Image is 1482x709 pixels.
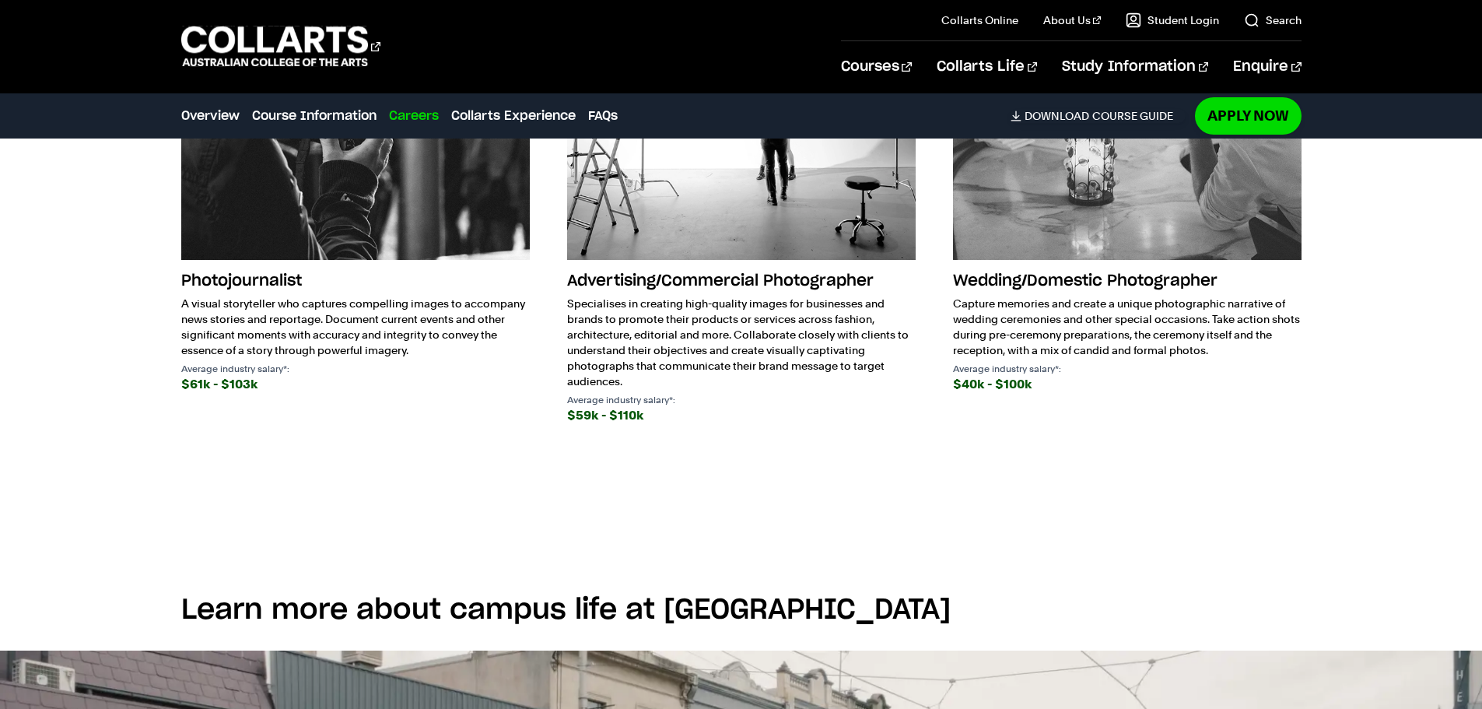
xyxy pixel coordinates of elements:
[252,107,377,125] a: Course Information
[937,41,1037,93] a: Collarts Life
[181,296,530,358] p: A visual storyteller who captures compelling images to accompany news stories and reportage. Docu...
[953,374,1302,395] div: $40k - $100k
[389,107,439,125] a: Careers
[181,107,240,125] a: Overview
[567,395,916,405] p: Average industry salary*:
[953,266,1302,296] h3: Wedding/Domestic Photographer
[841,41,912,93] a: Courses
[451,107,576,125] a: Collarts Experience
[181,374,530,395] div: $61k - $103k
[953,364,1302,374] p: Average industry salary*:
[567,296,916,389] p: Specialises in creating high-quality images for businesses and brands to promote their products o...
[1233,41,1301,93] a: Enquire
[1062,41,1208,93] a: Study Information
[181,266,530,296] h3: Photojournalist
[1244,12,1302,28] a: Search
[1195,97,1302,134] a: Apply Now
[941,12,1018,28] a: Collarts Online
[181,364,530,374] p: Average industry salary*:
[567,266,916,296] h3: Advertising/Commercial Photographer
[588,107,618,125] a: FAQs
[181,593,1302,627] h2: Learn more about campus life at [GEOGRAPHIC_DATA]
[1025,109,1089,123] span: Download
[953,296,1302,358] p: Capture memories and create a unique photographic narrative of wedding ceremonies and other speci...
[1043,12,1101,28] a: About Us
[181,24,380,68] div: Go to homepage
[1126,12,1219,28] a: Student Login
[1011,109,1186,123] a: DownloadCourse Guide
[567,405,916,426] div: $59k - $110k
